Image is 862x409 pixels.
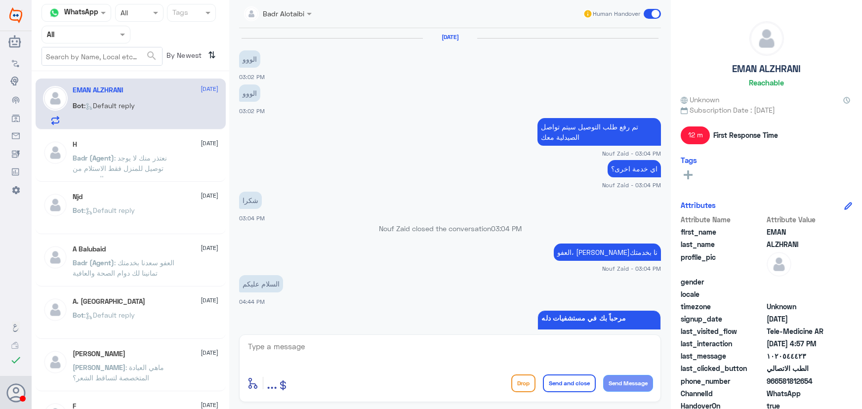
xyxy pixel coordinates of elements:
[84,101,135,110] span: : Default reply
[73,154,114,162] span: Badr (Agent)
[608,160,661,177] p: 20/9/2025, 3:04 PM
[43,297,68,322] img: defaultAdmin.png
[84,206,135,214] span: : Default reply
[554,244,661,261] p: 20/9/2025, 3:04 PM
[73,101,84,110] span: Bot
[732,63,801,75] h5: EMAN ALZHRANI
[767,301,838,312] span: Unknown
[146,48,158,64] button: search
[491,224,522,233] span: 03:04 PM
[43,140,68,165] img: defaultAdmin.png
[681,105,852,115] span: Subscription Date : [DATE]
[602,181,661,189] span: Nouf Zaid - 03:04 PM
[681,289,765,299] span: locale
[73,311,84,319] span: Bot
[767,351,838,361] span: ١٠٢٠٥٤٤٤٢٣
[767,326,838,336] span: Tele-Medicine AR
[681,363,765,373] span: last_clicked_button
[767,314,838,324] span: 2025-09-20T05:59:17.818Z
[713,130,778,140] span: First Response Time
[201,244,218,252] span: [DATE]
[239,275,283,292] p: 20/9/2025, 4:44 PM
[43,193,68,217] img: defaultAdmin.png
[239,298,265,305] span: 04:44 PM
[73,363,125,371] span: [PERSON_NAME]
[767,376,838,386] span: 966581812654
[767,214,838,225] span: Attribute Value
[541,314,657,322] span: مرحباً بك في مستشفيات دله
[767,227,838,237] span: EMAN
[681,277,765,287] span: gender
[767,252,791,277] img: defaultAdmin.png
[6,383,25,402] button: Avatar
[681,314,765,324] span: signup_date
[208,47,216,63] i: ⇅
[603,375,653,392] button: Send Message
[602,149,661,158] span: Nouf Zaid - 03:04 PM
[73,258,174,277] span: : العفو سعدنا بخدمتك تمانينا لك دوام الصحة والعافية
[239,108,265,114] span: 03:02 PM
[10,354,22,366] i: check
[681,252,765,275] span: profile_pic
[171,7,188,20] div: Tags
[681,326,765,336] span: last_visited_flow
[681,201,716,209] h6: Attributes
[681,227,765,237] span: first_name
[239,84,260,102] p: 20/9/2025, 3:02 PM
[681,239,765,249] span: last_name
[201,296,218,305] span: [DATE]
[73,86,123,94] h5: EMAN ALZHRANI
[681,376,765,386] span: phone_number
[267,372,277,394] button: ...
[201,139,218,148] span: [DATE]
[9,7,22,23] img: Widebot Logo
[767,277,838,287] span: null
[767,239,838,249] span: ALZHRANI
[681,351,765,361] span: last_message
[239,223,661,234] p: Nouf Zaid closed the conversation
[73,258,114,267] span: Badr (Agent)
[767,363,838,373] span: الطب الاتصالي
[84,311,135,319] span: : Default reply
[239,74,265,80] span: 03:02 PM
[602,264,661,273] span: Nouf Zaid - 03:04 PM
[543,374,596,392] button: Send and close
[201,348,218,357] span: [DATE]
[681,338,765,349] span: last_interaction
[423,34,477,41] h6: [DATE]
[73,206,84,214] span: Bot
[267,374,277,392] span: ...
[681,388,765,399] span: ChannelId
[239,192,262,209] p: 20/9/2025, 3:04 PM
[73,245,106,253] h5: A Balubaid
[767,338,838,349] span: 2025-09-20T13:57:47.7Z
[681,156,697,164] h6: Tags
[537,118,661,146] p: 20/9/2025, 3:04 PM
[239,215,265,221] span: 03:04 PM
[749,78,784,87] h6: Reachable
[73,154,167,183] span: : نعتذر منك لا يوجد توصيل للمنزل فقط الاستلام من المستشفى
[47,5,62,20] img: whatsapp.png
[43,350,68,374] img: defaultAdmin.png
[201,84,218,93] span: [DATE]
[201,191,218,200] span: [DATE]
[681,301,765,312] span: timezone
[43,86,68,111] img: defaultAdmin.png
[681,94,719,105] span: Unknown
[750,22,783,55] img: defaultAdmin.png
[163,47,204,67] span: By Newest
[73,140,77,149] h5: H
[146,50,158,62] span: search
[42,47,162,65] input: Search by Name, Local etc…
[73,297,145,306] h5: A. Turki
[593,9,640,18] span: Human Handover
[239,50,260,68] p: 20/9/2025, 3:02 PM
[43,245,68,270] img: defaultAdmin.png
[511,374,535,392] button: Drop
[73,193,82,201] h5: Njd
[73,350,125,358] h5: عبدالرحمن بن عبدالله
[681,126,710,144] span: 12 m
[767,289,838,299] span: null
[681,214,765,225] span: Attribute Name
[767,388,838,399] span: 2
